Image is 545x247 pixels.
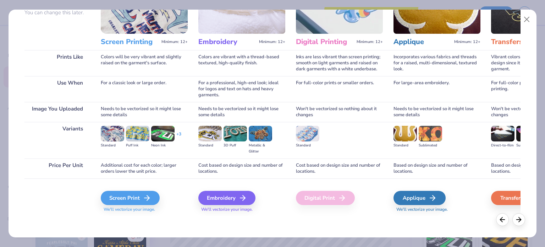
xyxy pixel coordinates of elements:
img: Puff Ink [126,126,149,141]
div: Variants [24,122,90,159]
div: Screen Print [101,191,160,205]
div: Metallic & Glitter [249,143,272,155]
h3: Digital Printing [296,37,354,47]
span: We'll vectorize your image. [393,206,480,213]
div: Neon Ink [151,143,175,149]
p: You can change this later. [24,10,90,16]
img: Sublimated [419,126,442,141]
img: Standard [393,126,417,141]
span: We'll vectorize your image. [101,206,188,213]
h3: Applique [393,37,451,47]
div: Standard [101,143,124,149]
div: Colors will be very vibrant and slightly raised on the garment's surface. [101,50,188,76]
div: Price Per Unit [24,159,90,178]
div: Colors are vibrant with a thread-based textured, high-quality finish. [198,50,285,76]
div: Prints Like [24,50,90,76]
div: Use When [24,76,90,102]
div: For full-color prints or smaller orders. [296,76,383,102]
div: Won't be vectorized so nothing about it changes [296,102,383,122]
h3: Embroidery [198,37,256,47]
div: + 3 [176,131,181,143]
img: 3D Puff [224,126,247,141]
span: We'll vectorize your image. [198,206,285,213]
img: Neon Ink [151,126,175,141]
span: Minimum: 12+ [259,39,285,44]
div: Standard [198,143,222,149]
span: Minimum: 12+ [454,39,480,44]
img: Direct-to-film [491,126,514,141]
span: Minimum: 12+ [161,39,188,44]
div: Inks are less vibrant than screen printing; smooth on light garments and raised on dark garments ... [296,50,383,76]
div: Image You Uploaded [24,102,90,122]
img: Supacolor [516,126,540,141]
div: Puff Ink [126,143,149,149]
img: Standard [296,126,319,141]
div: Additional cost for each color; larger orders lower the unit price. [101,159,188,178]
h3: Screen Printing [101,37,159,47]
div: Needs to be vectorized so it might lose some details [393,102,480,122]
div: Direct-to-film [491,143,514,149]
div: Supacolor [516,143,540,149]
div: Applique [393,191,446,205]
div: Embroidery [198,191,255,205]
div: Needs to be vectorized so it might lose some details [198,102,285,122]
div: Standard [393,143,417,149]
div: Digital Print [296,191,355,205]
button: Close [520,13,534,26]
img: Metallic & Glitter [249,126,272,141]
div: For a professional, high-end look; ideal for logos and text on hats and heavy garments. [198,76,285,102]
img: Standard [101,126,124,141]
div: Transfers [491,191,543,205]
div: Cost based on design size and number of locations. [296,159,383,178]
div: Standard [296,143,319,149]
div: 3D Puff [224,143,247,149]
div: Based on design size and number of locations. [393,159,480,178]
div: Incorporates various fabrics and threads for a raised, multi-dimensional, textured look. [393,50,480,76]
img: Standard [198,126,222,141]
div: For large-area embroidery. [393,76,480,102]
div: Cost based on design size and number of locations. [198,159,285,178]
div: Needs to be vectorized so it might lose some details [101,102,188,122]
div: Sublimated [419,143,442,149]
span: Minimum: 12+ [357,39,383,44]
div: For a classic look or large order. [101,76,188,102]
